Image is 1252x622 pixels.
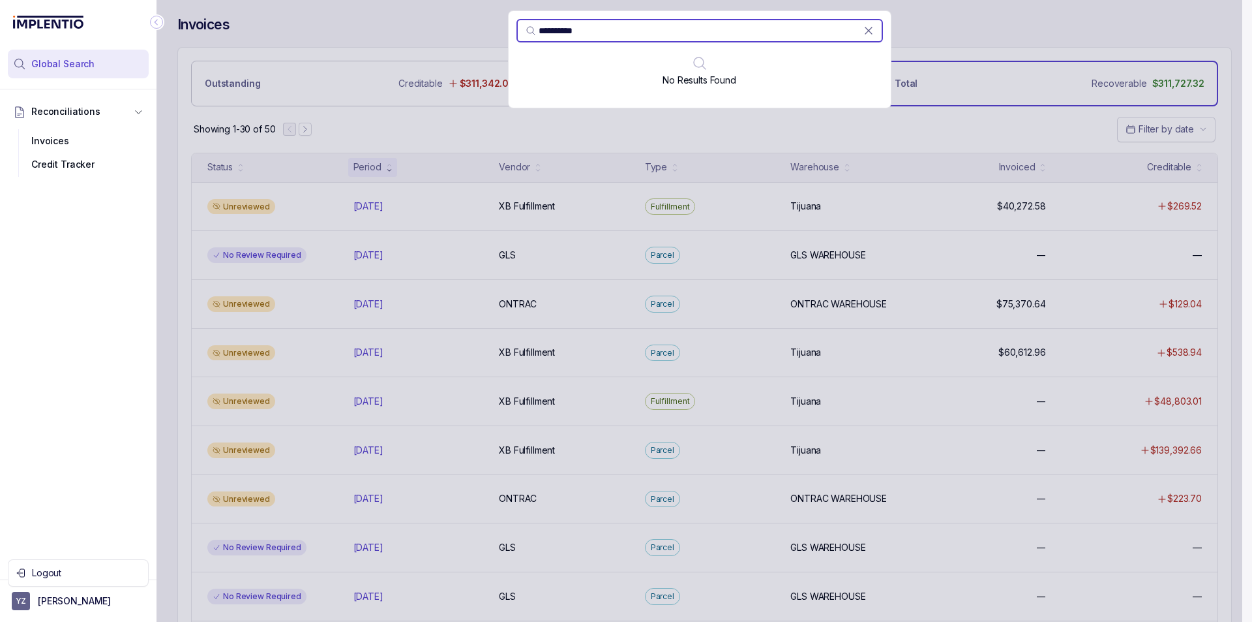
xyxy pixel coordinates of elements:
[149,14,164,30] div: Collapse Icon
[18,129,138,153] div: Invoices
[8,127,149,179] div: Reconciliations
[18,153,138,176] div: Credit Tracker
[32,567,140,580] p: Logout
[38,595,111,608] p: [PERSON_NAME]
[12,592,145,610] button: User initials[PERSON_NAME]
[31,57,95,70] span: Global Search
[663,74,736,87] p: No Results Found
[8,97,149,126] button: Reconciliations
[12,592,30,610] span: User initials
[31,105,100,118] span: Reconciliations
